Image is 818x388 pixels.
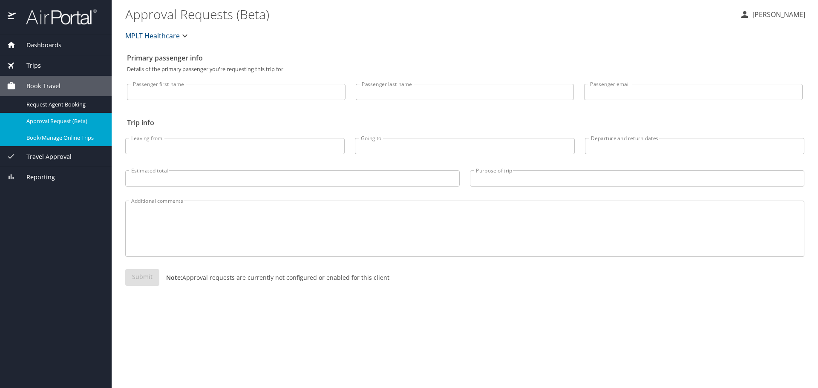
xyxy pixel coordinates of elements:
[750,9,805,20] p: [PERSON_NAME]
[16,61,41,70] span: Trips
[125,30,180,42] span: MPLT Healthcare
[125,1,733,27] h1: Approval Requests (Beta)
[16,152,72,161] span: Travel Approval
[26,134,101,142] span: Book/Manage Online Trips
[8,9,17,25] img: icon-airportal.png
[166,273,182,282] strong: Note:
[127,51,803,65] h2: Primary passenger info
[127,116,803,129] h2: Trip info
[122,27,193,44] button: MPLT Healthcare
[16,81,60,91] span: Book Travel
[26,101,101,109] span: Request Agent Booking
[26,117,101,125] span: Approval Request (Beta)
[17,9,97,25] img: airportal-logo.png
[736,7,809,22] button: [PERSON_NAME]
[159,273,389,282] p: Approval requests are currently not configured or enabled for this client
[127,66,803,72] p: Details of the primary passenger you're requesting this trip for
[16,172,55,182] span: Reporting
[16,40,61,50] span: Dashboards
